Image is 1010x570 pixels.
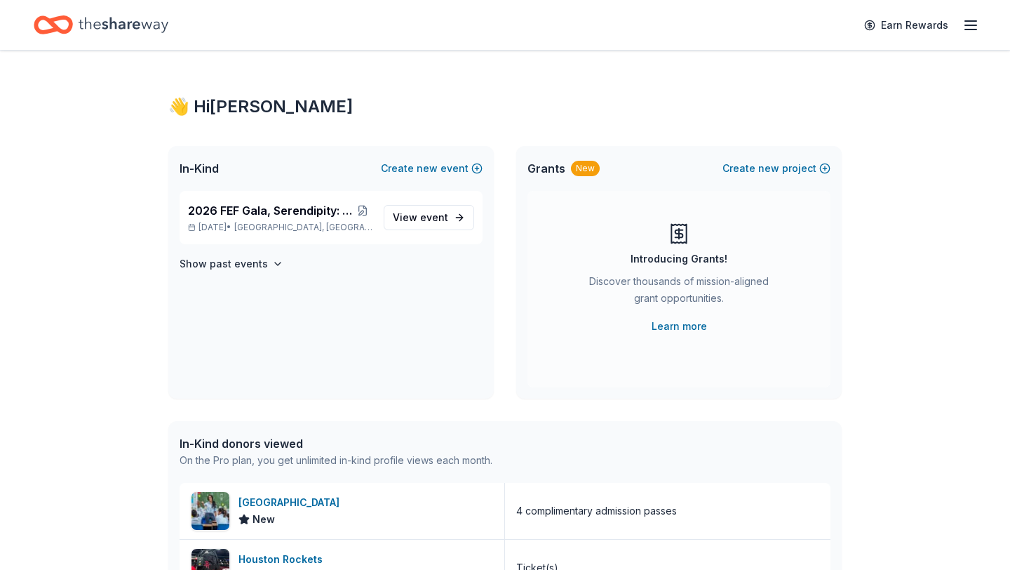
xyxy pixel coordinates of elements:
[188,202,353,219] span: 2026 FEF Gala, Serendipity: A Sweet Escape
[234,222,372,233] span: [GEOGRAPHIC_DATA], [GEOGRAPHIC_DATA]
[384,205,474,230] a: View event
[420,211,448,223] span: event
[856,13,957,38] a: Earn Rewards
[252,511,275,528] span: New
[238,494,345,511] div: [GEOGRAPHIC_DATA]
[722,160,830,177] button: Createnewproject
[527,160,565,177] span: Grants
[758,160,779,177] span: new
[180,452,492,469] div: On the Pro plan, you get unlimited in-kind profile views each month.
[417,160,438,177] span: new
[180,256,268,272] h4: Show past events
[188,222,372,233] p: [DATE] •
[180,256,283,272] button: Show past events
[34,8,168,41] a: Home
[168,95,842,118] div: 👋 Hi [PERSON_NAME]
[516,503,677,519] div: 4 complimentary admission passes
[191,492,229,530] img: Image for Children’s Museum Houston
[631,251,727,267] div: Introducing Grants!
[571,161,600,176] div: New
[381,160,483,177] button: Createnewevent
[652,318,707,335] a: Learn more
[238,551,328,568] div: Houston Rockets
[180,435,492,452] div: In-Kind donors viewed
[180,160,219,177] span: In-Kind
[393,209,448,226] span: View
[584,273,774,312] div: Discover thousands of mission-aligned grant opportunities.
